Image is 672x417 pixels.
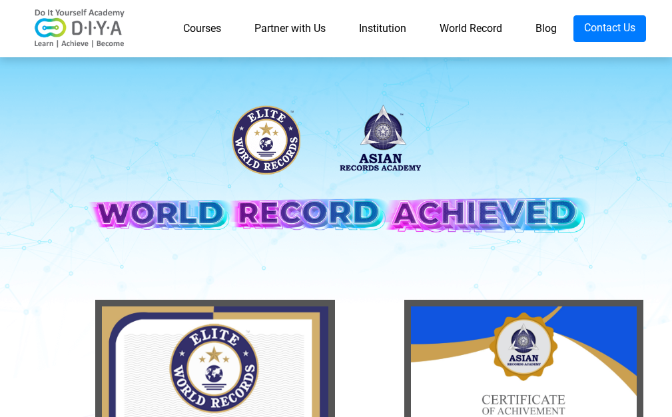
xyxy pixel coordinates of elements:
img: logo-v2.png [27,9,133,49]
a: Institution [342,15,423,42]
img: banner-desk.png [79,95,592,260]
a: Courses [167,15,238,42]
a: Partner with Us [238,15,342,42]
a: Contact Us [573,15,646,42]
a: World Record [423,15,519,42]
a: Blog [519,15,573,42]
